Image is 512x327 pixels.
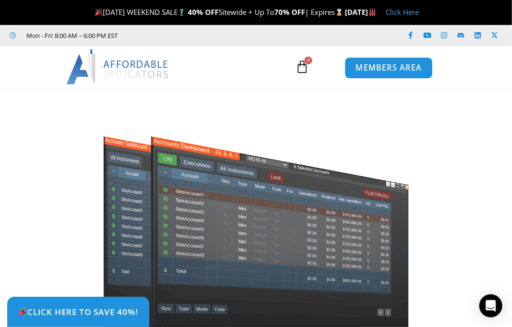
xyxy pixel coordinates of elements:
[93,7,345,17] span: [DATE] WEEKEND SALE Sitewide + Up To | Expires
[7,297,149,327] a: 🎉Click Here to save 40%!
[369,9,376,16] img: 🏭
[345,7,377,17] strong: [DATE]
[275,7,305,17] strong: 70% OFF
[356,64,422,73] span: MEMBERS AREA
[66,49,170,84] img: LogoAI | Affordable Indicators – NinjaTrader
[479,294,502,317] div: Open Intercom Messenger
[178,9,185,16] img: 🏌️‍♂️
[19,308,27,316] img: 🎉
[281,53,323,81] a: 0
[386,7,419,17] a: Click Here
[336,9,343,16] img: ⌛
[344,57,432,79] a: MEMBERS AREA
[24,30,118,41] span: Mon - Fri: 8:00 AM – 6:00 PM EST
[188,7,219,17] strong: 40% OFF
[305,57,312,64] span: 0
[125,31,269,40] iframe: Customer reviews powered by Trustpilot
[95,9,102,16] img: 🎉
[18,308,138,316] span: Click Here to save 40%!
